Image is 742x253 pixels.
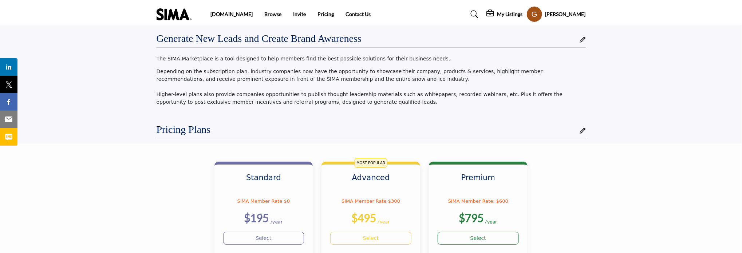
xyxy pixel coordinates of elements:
span: MOST POPULAR [354,158,387,168]
p: The SIMA Marketplace is a tool designed to help members find the best possible solutions for thei... [157,55,586,63]
a: [DOMAIN_NAME] [210,11,253,17]
p: SIMA Member Rate $0 [223,197,304,206]
b: $795 [459,211,484,224]
a: Select [438,232,519,245]
a: Contact Us [346,11,371,17]
div: My Listings [487,10,523,19]
a: Select [330,232,411,245]
a: Browse [264,11,281,17]
button: Show hide supplier dropdown [526,6,542,22]
h5: [PERSON_NAME] [545,11,586,18]
b: $195 [244,211,269,224]
a: Pricing [317,11,334,17]
a: Select [223,232,304,245]
sub: /year [378,218,391,225]
b: $495 [351,211,376,224]
h5: My Listings [497,11,523,17]
p: SIMA Member Rate: $600 [438,197,519,206]
h3: Advanced [330,173,411,191]
img: Site Logo [157,8,195,20]
a: Invite [293,11,306,17]
h2: Generate New Leads and Create Brand Awareness [157,32,362,45]
h2: Pricing Plans [157,123,211,136]
p: Depending on the subscription plan, industry companies now have the opportunity to showcase their... [157,68,586,106]
p: SIMA Member Rate $300 [330,197,411,206]
sub: /year [485,218,498,225]
a: Search [463,8,483,20]
h3: Premium [438,173,519,191]
sub: /year [271,218,283,225]
h3: Standard [223,173,304,191]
